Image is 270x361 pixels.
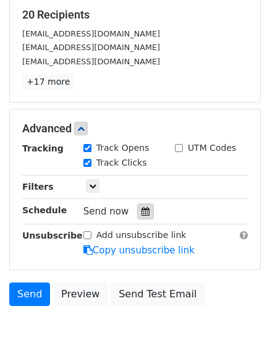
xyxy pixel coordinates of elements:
a: Copy unsubscribe link [83,245,195,256]
strong: Filters [22,182,54,192]
a: Send [9,282,50,306]
a: +17 more [22,74,74,90]
iframe: Chat Widget [208,302,270,361]
label: Track Clicks [96,156,147,169]
label: Track Opens [96,142,150,155]
small: [EMAIL_ADDRESS][DOMAIN_NAME] [22,57,160,66]
small: [EMAIL_ADDRESS][DOMAIN_NAME] [22,29,160,38]
strong: Schedule [22,205,67,215]
strong: Unsubscribe [22,231,83,240]
a: Preview [53,282,108,306]
label: Add unsubscribe link [96,229,187,242]
h5: Advanced [22,122,248,135]
label: UTM Codes [188,142,236,155]
h5: 20 Recipients [22,8,248,22]
span: Send now [83,206,129,217]
small: [EMAIL_ADDRESS][DOMAIN_NAME] [22,43,160,52]
a: Send Test Email [111,282,205,306]
strong: Tracking [22,143,64,153]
